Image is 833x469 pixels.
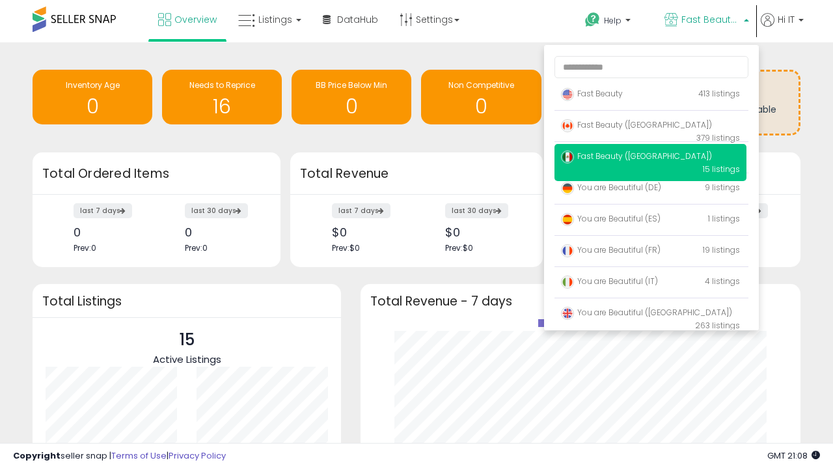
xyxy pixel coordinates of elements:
label: last 7 days [74,203,132,218]
span: Listings [258,13,292,26]
img: germany.png [561,182,574,195]
span: 263 listings [695,320,740,331]
label: last 7 days [332,203,390,218]
a: Needs to Reprice 16 [162,70,282,124]
div: $0 [445,225,520,239]
h1: 0 [39,96,146,117]
span: DataHub [337,13,378,26]
strong: Copyright [13,449,61,462]
span: 379 listings [696,132,740,143]
img: spain.png [561,213,574,226]
a: Hi IT [761,13,804,42]
i: Get Help [584,12,601,28]
a: Terms of Use [111,449,167,462]
label: last 30 days [445,203,508,218]
span: Fast Beauty [561,88,623,99]
label: last 30 days [185,203,248,218]
span: Hi IT [778,13,795,26]
span: Prev: 0 [74,242,96,253]
h3: Total Revenue [300,165,533,183]
span: BB Price Below Min [316,79,387,91]
p: 15 [153,328,221,352]
span: Help [604,15,621,26]
span: 2025-09-6 21:08 GMT [767,449,820,462]
div: 0 [185,225,258,239]
span: Prev: 0 [185,242,208,253]
img: mexico.png [561,150,574,163]
span: 19 listings [703,244,740,255]
span: Fast Beauty ([GEOGRAPHIC_DATA]) [681,13,740,26]
span: Fast Beauty ([GEOGRAPHIC_DATA]) [561,119,712,130]
div: seller snap | | [13,450,226,462]
img: france.png [561,244,574,257]
h1: 16 [169,96,275,117]
span: 4 listings [705,276,740,287]
span: 1 listings [708,213,740,224]
a: Help [575,2,653,42]
div: 0 [74,225,146,239]
span: You are Beautiful (ES) [561,213,661,224]
span: 9 listings [705,182,740,193]
a: BB Price Below Min 0 [292,70,411,124]
span: Prev: $0 [332,242,360,253]
span: Inventory Age [66,79,120,91]
img: canada.png [561,119,574,132]
span: You are Beautiful ([GEOGRAPHIC_DATA]) [561,307,732,318]
span: 413 listings [698,88,740,99]
h3: Total Listings [42,296,331,306]
h3: Total Ordered Items [42,165,271,183]
h1: 0 [428,96,534,117]
span: You are Beautiful (IT) [561,276,658,287]
div: $0 [332,225,407,239]
img: uk.png [561,307,574,320]
span: Overview [174,13,217,26]
span: You are Beautiful (DE) [561,182,661,193]
img: usa.png [561,88,574,101]
h1: 0 [298,96,405,117]
span: Prev: $0 [445,242,473,253]
span: Non Competitive [448,79,514,91]
h3: Total Revenue - 7 days [370,296,791,306]
span: Fast Beauty ([GEOGRAPHIC_DATA]) [561,150,712,162]
a: Non Competitive 0 [421,70,541,124]
a: Inventory Age 0 [33,70,152,124]
span: You are Beautiful (FR) [561,244,661,255]
img: italy.png [561,276,574,289]
a: Privacy Policy [169,449,226,462]
span: Active Listings [153,352,221,366]
span: 15 listings [703,163,740,175]
span: Needs to Reprice [189,79,255,91]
